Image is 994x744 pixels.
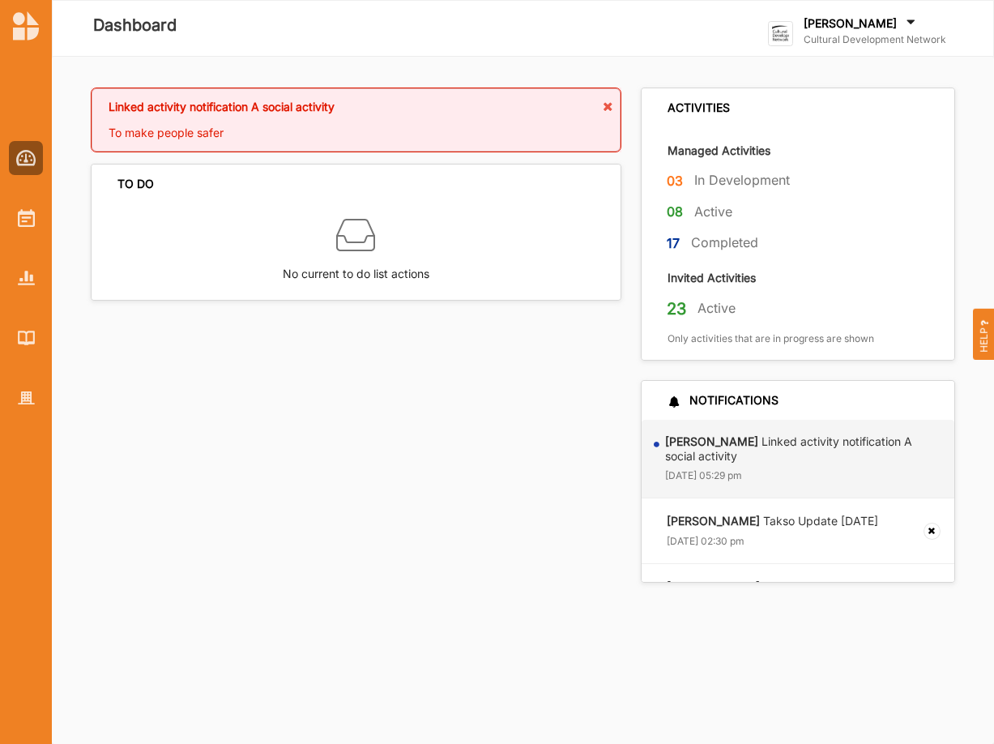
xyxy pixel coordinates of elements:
[668,393,779,408] div: NOTIFICATIONS
[13,11,39,41] img: logo
[804,16,897,31] label: [PERSON_NAME]
[9,381,43,415] a: Organisation
[668,143,770,158] label: Managed Activities
[283,254,429,283] label: No current to do list actions
[16,150,36,166] img: Dashboard
[667,579,852,594] label: Email verification
[667,514,878,528] label: Takso Update [DATE]
[804,33,946,46] label: Cultural Development Network
[668,332,874,345] label: Only activities that are in progress are shown
[9,321,43,355] a: Library
[18,331,35,344] img: Library
[667,514,760,528] strong: [PERSON_NAME]
[668,100,730,115] div: ACTIVITIES
[9,261,43,295] a: Reports
[668,270,756,285] label: Invited Activities
[665,434,758,448] strong: [PERSON_NAME]
[93,12,177,39] label: Dashboard
[336,216,375,254] img: box
[9,141,43,175] a: Dashboard
[667,233,680,254] label: 17
[768,21,793,46] img: logo
[667,535,744,548] label: [DATE] 02:30 pm
[667,202,683,222] label: 08
[109,126,224,139] span: To make people safer
[109,100,604,126] div: Linked activity notification A social activity
[691,234,758,251] label: Completed
[665,434,943,464] label: Linked activity notification A social activity
[665,469,742,482] label: [DATE] 05:29 pm
[694,172,790,189] label: In Development
[18,391,35,405] img: Organisation
[698,300,736,317] label: Active
[9,201,43,235] a: Activities
[667,171,683,191] label: 03
[18,271,35,284] img: Reports
[117,177,154,191] div: TO DO
[18,209,35,227] img: Activities
[694,203,732,220] label: Active
[667,298,686,319] label: 23
[667,579,760,593] strong: [PERSON_NAME]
